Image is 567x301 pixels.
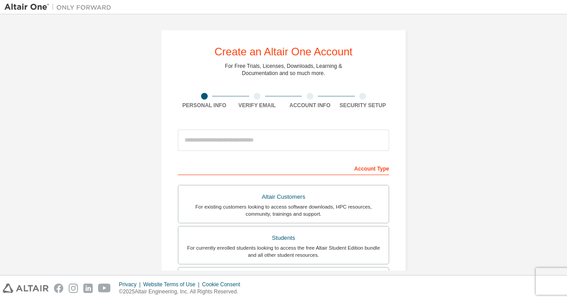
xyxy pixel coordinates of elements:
div: Privacy [119,281,143,288]
div: Altair Customers [184,191,383,203]
div: Cookie Consent [202,281,245,288]
div: Create an Altair One Account [214,46,353,57]
p: © 2025 Altair Engineering, Inc. All Rights Reserved. [119,288,246,296]
div: Security Setup [337,102,390,109]
div: For currently enrolled students looking to access the free Altair Student Edition bundle and all ... [184,244,383,259]
div: Verify Email [231,102,284,109]
div: Account Type [178,161,389,175]
img: instagram.svg [69,284,78,293]
div: Personal Info [178,102,231,109]
div: For existing customers looking to access software downloads, HPC resources, community, trainings ... [184,203,383,217]
div: Account Info [283,102,337,109]
div: For Free Trials, Licenses, Downloads, Learning & Documentation and so much more. [225,63,342,77]
div: Students [184,232,383,244]
img: facebook.svg [54,284,63,293]
img: altair_logo.svg [3,284,49,293]
img: youtube.svg [98,284,111,293]
img: linkedin.svg [83,284,93,293]
img: Altair One [4,3,116,12]
div: Website Terms of Use [143,281,202,288]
